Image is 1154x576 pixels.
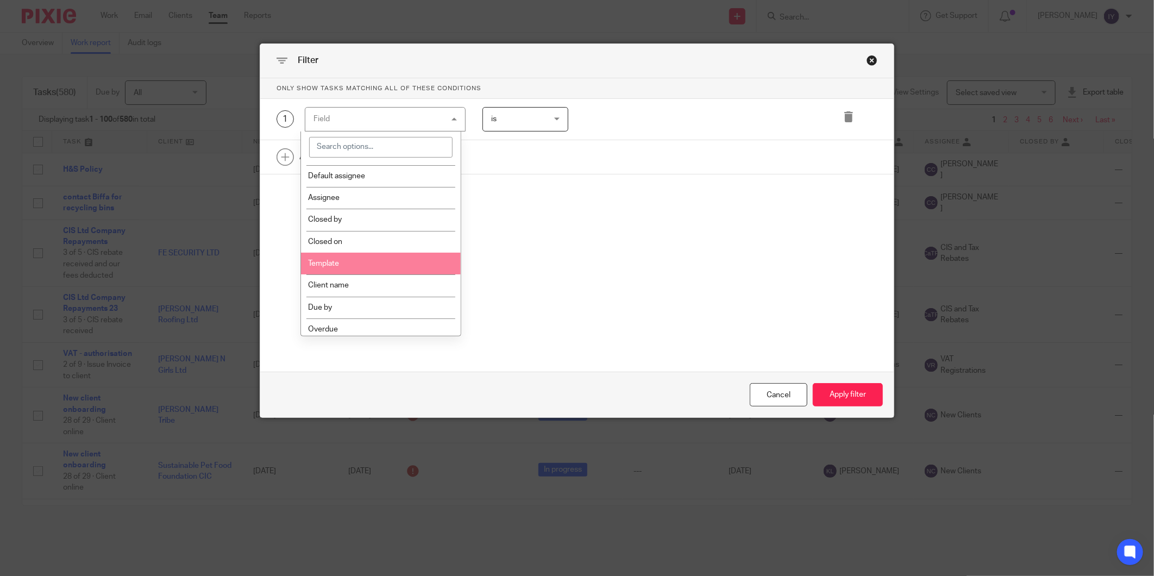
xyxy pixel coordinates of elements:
[301,253,461,274] li: Template
[750,383,807,406] div: Close this dialog window
[301,274,461,296] li: Client name
[309,137,453,158] input: Search options...
[491,115,497,123] span: is
[301,297,461,318] li: Due by
[301,165,461,187] li: Default assignee
[301,318,461,340] li: Overdue
[301,187,461,209] li: Assignee
[313,115,330,123] div: Field
[813,383,883,406] button: Apply filter
[301,209,461,230] li: Closed by
[298,56,318,65] span: Filter
[301,231,461,253] li: Closed on
[260,78,894,99] p: Only show tasks matching all of these conditions
[277,110,294,128] div: 1
[867,55,877,66] div: Close this dialog window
